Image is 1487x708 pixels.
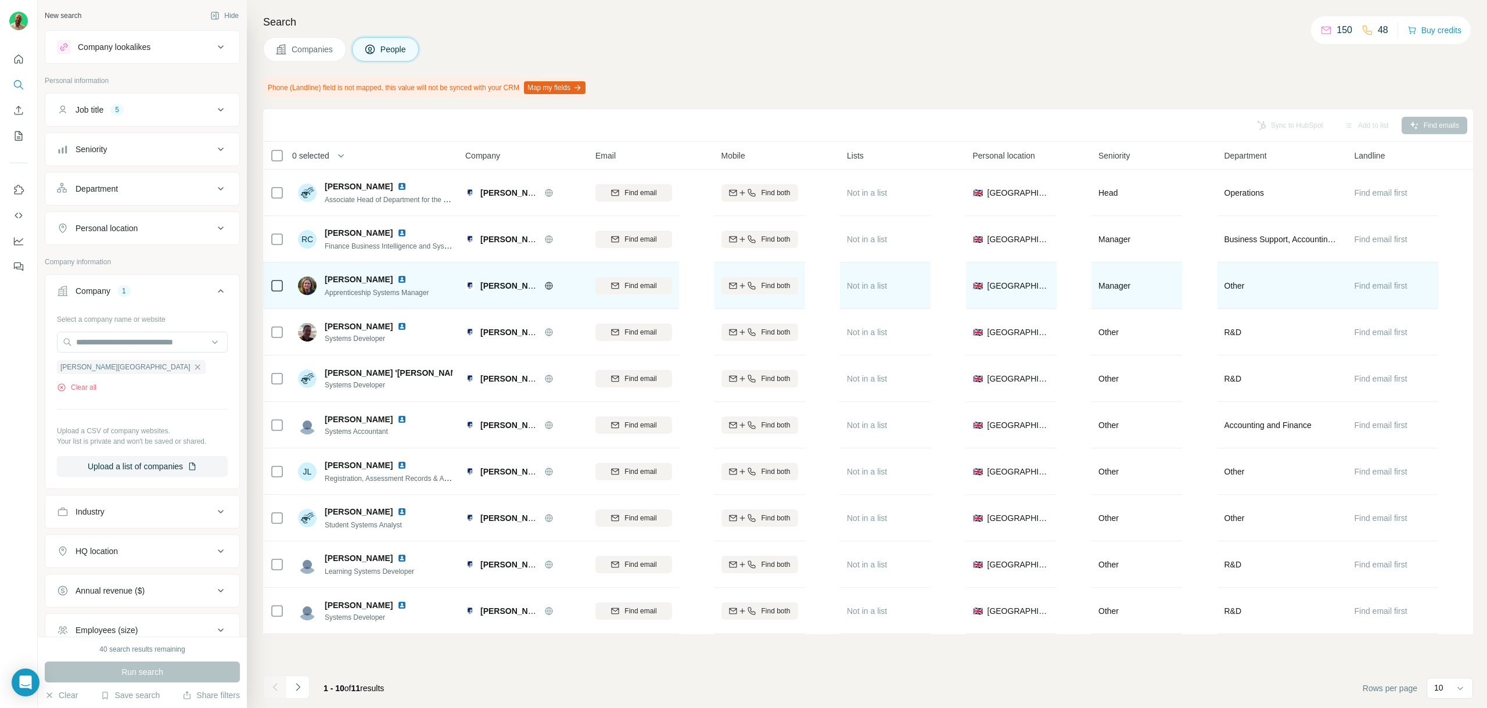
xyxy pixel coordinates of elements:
span: [GEOGRAPHIC_DATA] [987,280,1050,292]
span: [PERSON_NAME][GEOGRAPHIC_DATA] [480,235,635,244]
span: Student Systems Analyst [325,521,402,529]
span: Email [595,150,616,161]
div: Department [76,183,118,195]
img: Avatar [298,323,317,342]
div: Company [76,285,110,297]
span: Systems Developer [325,612,421,623]
span: People [380,44,407,55]
img: LinkedIn logo [397,461,407,470]
p: Your list is private and won't be saved or shared. [57,436,228,447]
button: Find both [721,277,798,294]
button: Company1 [45,277,239,310]
span: Other [1098,374,1119,383]
span: [PERSON_NAME] [325,459,393,471]
button: Find email [595,184,672,202]
div: New search [45,10,81,21]
span: Other [1098,421,1119,430]
span: [GEOGRAPHIC_DATA] [987,466,1050,477]
img: LinkedIn logo [397,507,407,516]
button: Clear all [57,382,96,393]
button: Find email [595,556,672,573]
span: Operations [1224,187,1264,199]
span: R&D [1224,326,1242,338]
span: [GEOGRAPHIC_DATA] [987,326,1050,338]
img: Logo of Harper Adams University [465,606,475,616]
img: LinkedIn logo [397,601,407,610]
button: Company lookalikes [45,33,239,61]
span: Companies [292,44,334,55]
img: LinkedIn logo [397,554,407,563]
span: Other [1224,466,1245,477]
span: 🇬🇧 [973,466,983,477]
p: 48 [1378,23,1388,37]
button: Find email [595,509,672,527]
span: Find both [761,373,790,384]
img: Avatar [298,276,317,295]
img: Logo of Harper Adams University [465,467,475,476]
span: results [324,684,384,693]
span: [PERSON_NAME][GEOGRAPHIC_DATA] [480,513,635,523]
div: 40 search results remaining [99,644,185,655]
span: Find email first [1355,328,1407,337]
span: Find both [761,606,790,616]
div: RC [298,230,317,249]
button: Find both [721,324,798,341]
span: R&D [1224,559,1242,570]
span: [PERSON_NAME][GEOGRAPHIC_DATA] [480,328,635,337]
span: Other [1098,513,1119,523]
span: Other [1098,560,1119,569]
span: [PERSON_NAME][GEOGRAPHIC_DATA] [480,421,635,430]
span: [PERSON_NAME][GEOGRAPHIC_DATA] [60,362,191,372]
img: Logo of Harper Adams University [465,328,475,337]
span: Find email [624,513,656,523]
button: Dashboard [9,231,28,251]
span: [PERSON_NAME] [325,181,393,192]
span: Find email [624,234,656,245]
button: Save search [100,689,160,701]
span: Not in a list [847,281,887,290]
button: Department [45,175,239,203]
img: Logo of Harper Adams University [465,421,475,430]
span: Rows per page [1363,682,1417,694]
span: Find email [624,420,656,430]
span: R&D [1224,605,1242,617]
span: Find email [624,373,656,384]
span: Landline [1355,150,1385,161]
span: [GEOGRAPHIC_DATA] [987,373,1050,384]
img: Avatar [298,416,317,434]
span: R&D [1224,373,1242,384]
span: 🇬🇧 [973,233,983,245]
button: Find email [595,416,672,434]
button: Clear [45,689,78,701]
span: [GEOGRAPHIC_DATA] [987,512,1050,524]
p: Company information [45,257,240,267]
span: Company [465,150,500,161]
span: 🇬🇧 [973,512,983,524]
button: Job title5 [45,96,239,124]
button: Personal location [45,214,239,242]
span: [PERSON_NAME][GEOGRAPHIC_DATA] [480,467,635,476]
img: Avatar [298,369,317,388]
span: [PERSON_NAME][GEOGRAPHIC_DATA] [480,281,635,290]
button: Hide [202,7,247,24]
button: Find email [595,463,672,480]
span: Find both [761,327,790,337]
img: Logo of Harper Adams University [465,281,475,290]
span: Not in a list [847,606,887,616]
span: Find email first [1355,467,1407,476]
span: Find email first [1355,235,1407,244]
span: Find email [624,606,656,616]
img: Logo of Harper Adams University [465,188,475,197]
button: Find email [595,277,672,294]
button: HQ location [45,537,239,565]
span: [PERSON_NAME] [325,321,393,332]
span: [GEOGRAPHIC_DATA] [987,419,1050,431]
span: Find email [624,466,656,477]
span: Not in a list [847,467,887,476]
div: Phone (Landline) field is not mapped, this value will not be synced with your CRM [263,78,588,98]
span: Personal location [973,150,1035,161]
button: Find both [721,416,798,434]
span: Finance Business Intelligence and Systems Manager [325,241,489,250]
button: Use Surfe API [9,205,28,226]
span: Systems Developer [325,380,452,390]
